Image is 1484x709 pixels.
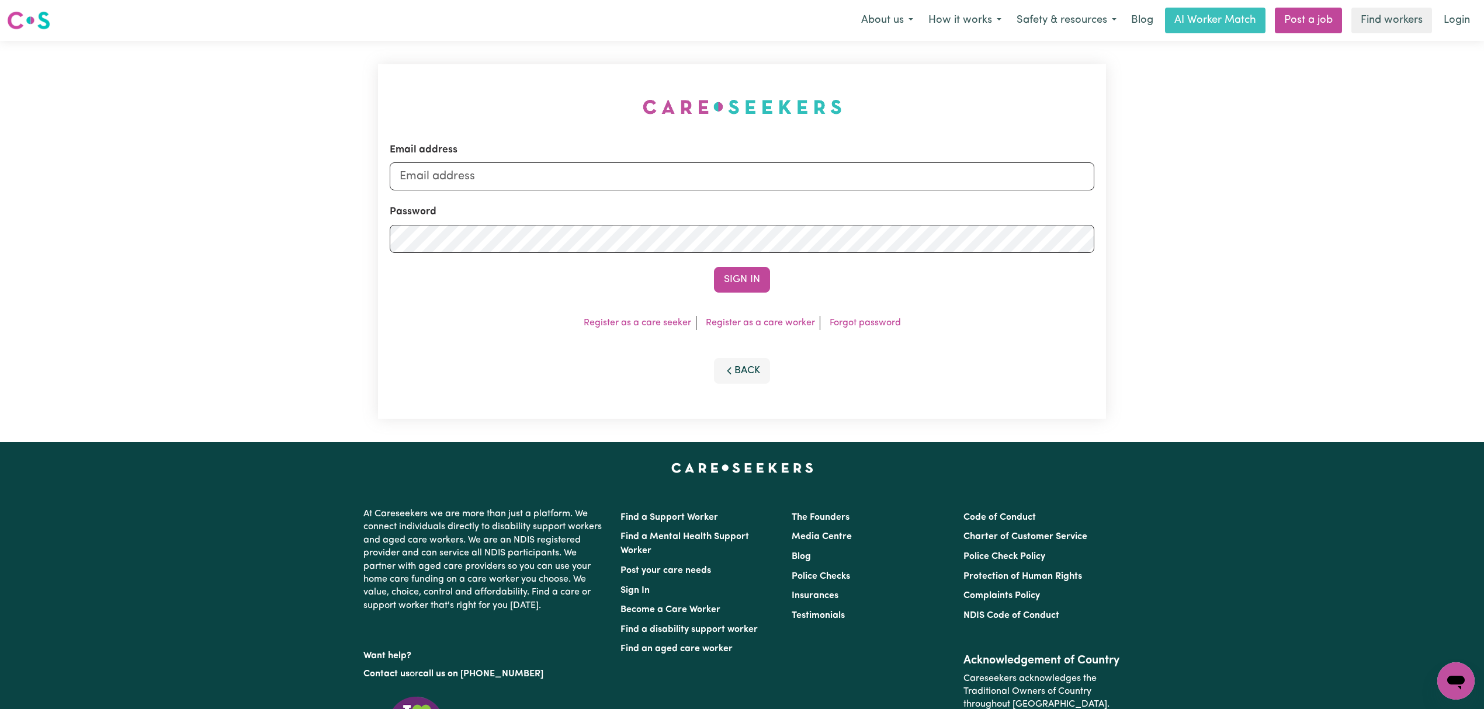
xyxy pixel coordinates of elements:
a: Find a disability support worker [620,625,758,634]
button: Safety & resources [1009,8,1124,33]
img: Careseekers logo [7,10,50,31]
a: Find workers [1351,8,1432,33]
a: call us on [PHONE_NUMBER] [418,669,543,679]
a: Register as a care seeker [584,318,691,328]
button: Back [714,358,770,384]
a: NDIS Code of Conduct [963,611,1059,620]
a: Become a Care Worker [620,605,720,614]
a: Media Centre [792,532,852,541]
a: Register as a care worker [706,318,815,328]
button: Sign In [714,267,770,293]
a: Insurances [792,591,838,600]
a: Police Checks [792,572,850,581]
a: Careseekers home page [671,463,813,472]
p: At Careseekers we are more than just a platform. We connect individuals directly to disability su... [363,503,606,617]
a: The Founders [792,513,850,522]
a: Complaints Policy [963,591,1040,600]
a: Charter of Customer Service [963,532,1087,541]
a: Blog [792,552,811,561]
a: Find a Support Worker [620,513,718,522]
a: AI Worker Match [1165,8,1265,33]
iframe: Button to launch messaging window, conversation in progress [1437,662,1475,700]
p: or [363,663,606,685]
button: How it works [921,8,1009,33]
input: Email address [390,162,1094,190]
h2: Acknowledgement of Country [963,654,1121,668]
a: Careseekers logo [7,7,50,34]
label: Password [390,204,436,220]
a: Post your care needs [620,566,711,575]
a: Sign In [620,586,650,595]
a: Login [1437,8,1477,33]
p: Want help? [363,645,606,662]
button: About us [854,8,921,33]
a: Testimonials [792,611,845,620]
a: Contact us [363,669,410,679]
a: Code of Conduct [963,513,1036,522]
a: Protection of Human Rights [963,572,1082,581]
a: Find a Mental Health Support Worker [620,532,749,555]
a: Blog [1124,8,1160,33]
a: Find an aged care worker [620,644,733,654]
a: Police Check Policy [963,552,1045,561]
a: Post a job [1275,8,1342,33]
a: Forgot password [830,318,901,328]
label: Email address [390,143,457,158]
